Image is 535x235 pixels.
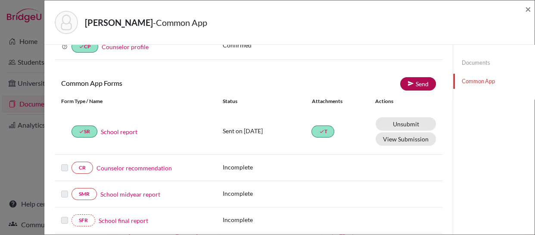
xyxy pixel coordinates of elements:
[72,188,97,200] a: SMR
[100,190,160,199] a: School midyear report
[72,214,95,226] a: SFR
[525,4,531,14] button: Close
[72,41,98,53] a: doneCP
[96,163,172,172] a: Counselor recommendation
[376,132,436,146] button: View Submission
[99,216,148,225] a: School final report
[453,55,535,70] a: Documents
[365,97,418,105] div: Actions
[223,41,436,50] p: Confirmed
[525,3,531,15] span: ×
[153,17,207,28] span: - Common App
[223,215,311,224] p: Incomplete
[311,97,365,105] div: Attachments
[376,117,436,131] a: Unsubmit
[85,17,153,28] strong: [PERSON_NAME]
[223,189,311,198] p: Incomplete
[55,97,216,105] div: Form Type / Name
[311,125,334,138] a: doneT
[223,126,311,135] p: Sent on [DATE]
[400,77,436,91] a: Send
[453,74,535,89] a: Common App
[102,43,149,50] a: Counselor profile
[223,163,311,172] p: Incomplete
[79,129,84,134] i: done
[72,125,97,138] a: doneSR
[55,79,249,87] h6: Common App Forms
[101,127,137,136] a: School report
[223,97,311,105] div: Status
[319,129,324,134] i: done
[72,162,93,174] a: CR
[79,44,84,49] i: done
